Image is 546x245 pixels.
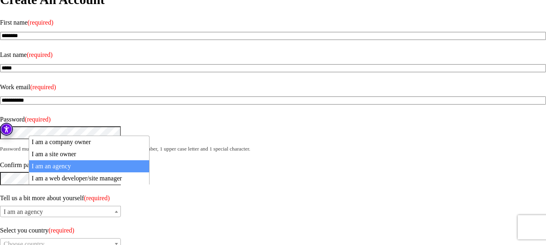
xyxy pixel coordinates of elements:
span: (required) [25,116,51,123]
li: I am a web developer/site manager [29,172,149,184]
li: I am an agency [29,160,149,172]
span: I am an agency [0,206,120,218]
span: (required) [48,227,74,234]
li: I am a company owner [29,136,149,148]
li: I am a site owner [29,148,149,160]
span: (required) [84,195,110,201]
span: (required) [27,51,53,58]
span: (required) [27,19,53,26]
span: (required) [30,84,56,90]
